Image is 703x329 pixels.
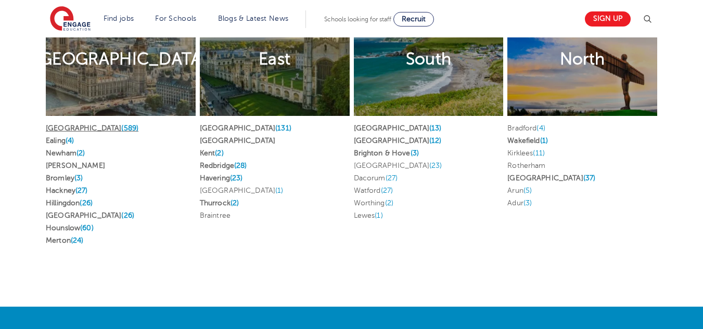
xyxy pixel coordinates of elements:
[46,162,105,169] a: [PERSON_NAME]
[275,124,291,132] span: (131)
[75,187,88,194] span: (27)
[393,12,434,27] a: Recruit
[218,15,289,22] a: Blogs & Latest News
[507,185,657,197] li: Arun
[429,124,442,132] span: (13)
[386,174,398,182] span: (27)
[259,48,290,70] h2: East
[429,162,442,169] span: (23)
[231,199,239,207] span: (2)
[406,48,452,70] h2: South
[66,137,74,144] span: (4)
[80,224,94,232] span: (60)
[583,174,596,182] span: (37)
[375,212,382,219] span: (1)
[46,236,83,244] a: Merton(24)
[35,48,207,70] h2: [GEOGRAPHIC_DATA]
[429,137,442,144] span: (12)
[104,15,134,22] a: Find jobs
[46,137,74,144] a: Ealing(4)
[354,149,419,157] a: Brighton & Hove(3)
[533,149,545,157] span: (11)
[46,124,138,132] a: [GEOGRAPHIC_DATA](589)
[540,137,548,144] span: (1)
[536,124,545,132] span: (4)
[200,174,243,182] a: Havering(23)
[46,149,85,157] a: Newham(2)
[385,199,393,207] span: (2)
[234,162,247,169] span: (28)
[381,187,393,194] span: (27)
[507,147,657,160] li: Kirklees
[46,187,88,194] a: Hackney(27)
[507,197,657,209] li: Adur
[50,6,91,32] img: Engage Education
[121,124,138,132] span: (589)
[354,137,442,144] a: [GEOGRAPHIC_DATA](12)
[507,122,657,135] li: Bradford
[200,124,291,132] a: [GEOGRAPHIC_DATA](131)
[411,149,419,157] span: (3)
[155,15,196,22] a: For Schools
[402,15,426,23] span: Recruit
[46,224,94,232] a: Hounslow(60)
[46,199,93,207] a: Hillingdon(26)
[507,137,548,144] a: Wakefield(1)
[523,187,532,194] span: (5)
[354,124,442,132] a: [GEOGRAPHIC_DATA](13)
[200,185,350,197] li: [GEOGRAPHIC_DATA]
[200,162,247,169] a: Redbridge(28)
[230,174,243,182] span: (23)
[585,11,631,27] a: Sign up
[76,149,85,157] span: (2)
[354,172,504,185] li: Dacorum
[200,209,350,222] li: Braintree
[200,149,224,157] a: Kent(2)
[507,174,595,182] a: [GEOGRAPHIC_DATA](37)
[200,137,275,144] a: [GEOGRAPHIC_DATA]
[80,199,93,207] span: (26)
[507,160,657,172] li: Rotherham
[354,160,504,172] li: [GEOGRAPHIC_DATA]
[324,16,391,23] span: Schools looking for staff
[523,199,532,207] span: (3)
[121,212,134,219] span: (26)
[46,174,83,182] a: Bromley(3)
[74,174,83,182] span: (3)
[354,209,504,222] li: Lewes
[354,185,504,197] li: Watford
[71,236,84,244] span: (24)
[46,212,134,219] a: [GEOGRAPHIC_DATA](26)
[200,199,239,207] a: Thurrock(2)
[560,48,605,70] h2: North
[354,197,504,209] li: Worthing
[215,149,223,157] span: (2)
[275,187,283,194] span: (1)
